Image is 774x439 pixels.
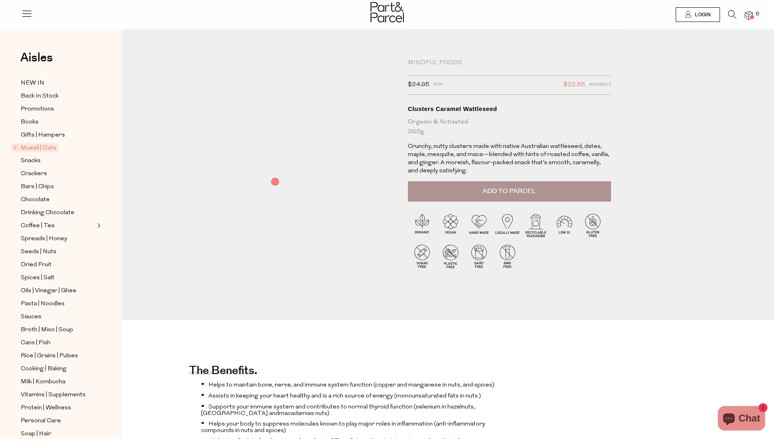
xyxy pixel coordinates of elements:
[21,416,95,426] a: Personal Care
[21,338,95,348] a: Cans | Fish
[21,221,95,231] a: Coffee | Tea
[21,117,39,127] span: Books
[21,247,56,257] span: Seeds | Nuts
[11,143,59,152] span: Muesli | Oats
[21,403,71,413] span: Protein | Wellness
[408,80,429,90] span: $24.95
[21,117,95,127] a: Books
[201,380,518,389] li: Helps to maintain bone, nerve, and immune system function (copper and manganese in nuts, and spices)
[21,403,95,413] a: Protein | Wellness
[408,143,611,175] p: Crunchy, nutty clusters made with native Australian wattleseed, dates, maple, mesquite, and maca—...
[579,211,607,239] img: P_P-ICONS-Live_Bec_V11_Gluten_Free.svg
[564,80,585,90] span: $22.55
[21,195,50,205] span: Chocolate
[21,325,73,335] span: Broth | Miso | Soup
[21,273,95,283] a: Spices | Salt
[21,390,86,400] span: Vitamins | Supplements
[21,299,65,309] span: Pasta | Noodles
[21,156,41,166] span: Snacks
[21,247,95,257] a: Seeds | Nuts
[21,78,95,88] a: NEW IN
[21,221,54,231] span: Coffee | Tea
[21,169,95,179] a: Crackers
[21,273,54,283] span: Spices | Salt
[408,117,611,137] div: Organic & Activated 350g
[21,91,59,101] span: Back In Stock
[279,411,327,417] span: macadamias nuts
[483,187,536,196] span: Add to Parcel
[21,325,95,335] a: Broth | Miso | Soup
[589,80,611,90] span: Members
[201,391,518,400] li: Assists in keeping your heart healthy and is a rich source of energy (monounsaturated fats in nuts )
[20,52,53,72] a: Aisles
[436,211,465,239] img: P_P-ICONS-Live_Bec_V11_Vegan.svg
[21,351,78,361] span: Rice | Grains | Pulses
[21,429,51,439] span: Soap | Hair
[21,260,95,270] a: Dried Fruit
[21,208,74,218] span: Drinking Chocolate
[21,364,95,374] a: Cooking | Baking
[13,143,95,153] a: Muesli | Oats
[408,59,611,67] div: Mindful Foods
[21,78,44,88] span: NEW IN
[21,234,67,244] span: Spreads | Honey
[493,242,522,270] img: P_P-ICONS-Live_Bec_V11_GMO_Free.svg
[21,390,95,400] a: Vitamins | Supplements
[21,299,95,309] a: Pasta | Noodles
[21,195,95,205] a: Chocolate
[21,416,61,426] span: Personal Care
[21,208,95,218] a: Drinking Chocolate
[21,338,50,348] span: Cans | Fish
[745,11,753,20] a: 0
[21,377,65,387] span: Milk | Kombucha
[371,2,404,22] img: Part&Parcel
[21,182,54,192] span: Bars | Chips
[408,181,611,202] button: Add to Parcel
[20,49,53,67] span: Aisles
[201,402,518,417] li: Supports your immune system and contributes to normal thyroid function (selenium in hazelnuts, [G...
[21,104,54,114] span: Promotions
[21,91,95,101] a: Back In Stock
[21,377,95,387] a: Milk | Kombucha
[550,211,579,239] img: P_P-ICONS-Live_Bec_V11_Low_Gi.svg
[21,169,47,179] span: Crackers
[21,429,95,439] a: Soap | Hair
[408,105,611,113] div: Clusters Caramel Wattleseed
[493,211,522,239] img: P_P-ICONS-Live_Bec_V11_Locally_Made_2.svg
[21,130,95,140] a: Gifts | Hampers
[408,242,436,270] img: P_P-ICONS-Live_Bec_V11_Sugar_Free.svg
[676,7,720,22] a: Login
[465,211,493,239] img: P_P-ICONS-Live_Bec_V11_Handmade.svg
[693,11,711,18] span: Login
[21,312,95,322] a: Sauces
[21,312,41,322] span: Sauces
[201,419,518,434] li: Helps your body to suppress molecules known to play major roles in inflammation (anti-inflammator...
[21,351,95,361] a: Rice | Grains | Pulses
[21,104,95,114] a: Promotions
[21,234,95,244] a: Spreads | Honey
[434,80,443,90] span: RRP
[189,369,257,375] h4: The benefits.
[408,211,436,239] img: P_P-ICONS-Live_Bec_V11_Organic.svg
[21,182,95,192] a: Bars | Chips
[436,242,465,270] img: P_P-ICONS-Live_Bec_V11_Plastic_Free.svg
[754,11,761,18] span: 0
[95,221,101,230] button: Expand/Collapse Coffee | Tea
[522,211,550,239] img: P_P-ICONS-Live_Bec_V11_Recyclable_Packaging.svg
[21,130,65,140] span: Gifts | Hampers
[21,364,67,374] span: Cooking | Baking
[21,260,52,270] span: Dried Fruit
[21,156,95,166] a: Snacks
[21,286,95,296] a: Oils | Vinegar | Ghee
[715,406,767,432] inbox-online-store-chat: Shopify online store chat
[465,242,493,270] img: P_P-ICONS-Live_Bec_V11_Dairy_Free.svg
[21,286,76,296] span: Oils | Vinegar | Ghee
